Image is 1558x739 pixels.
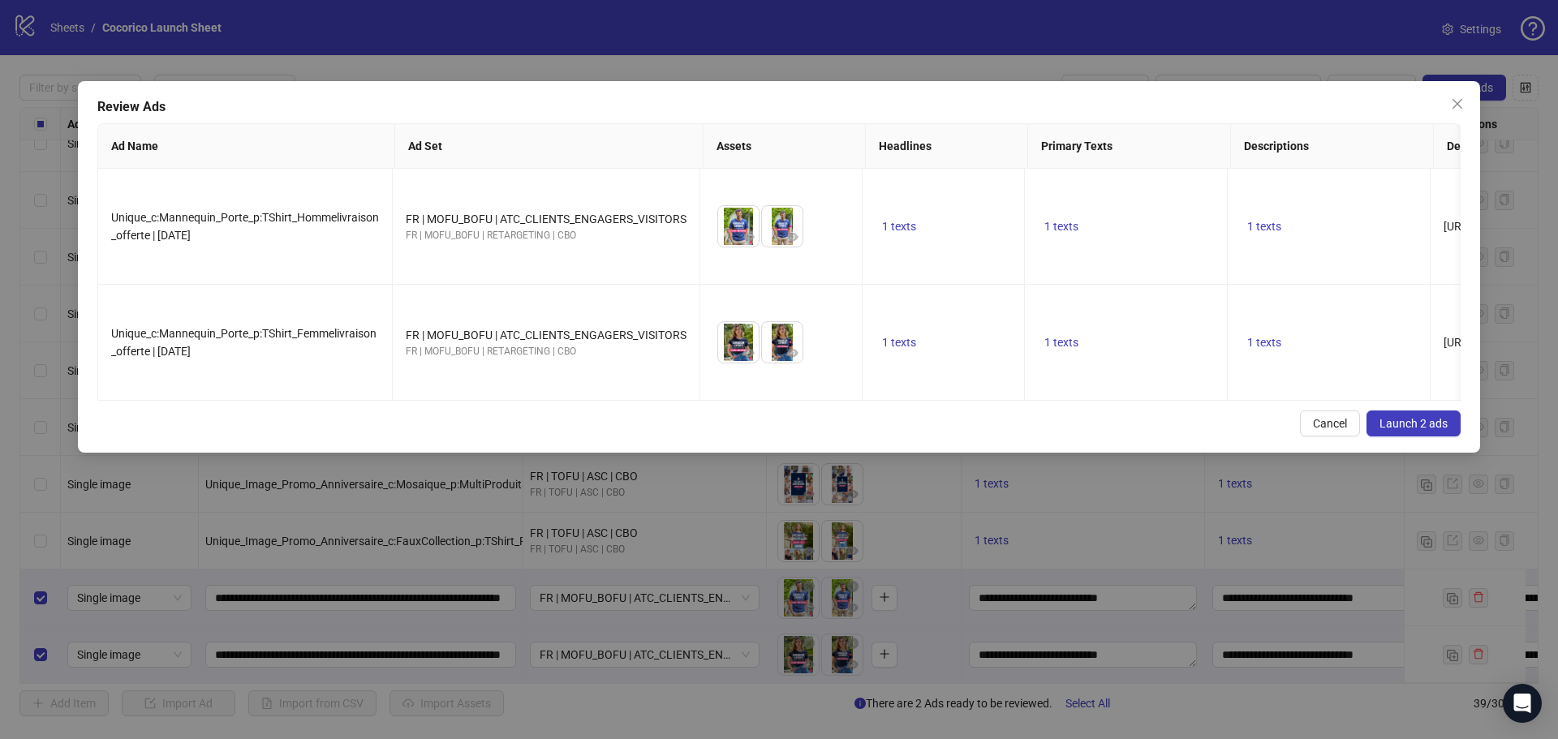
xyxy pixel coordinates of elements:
span: 1 texts [1044,220,1078,233]
span: Cancel [1313,417,1347,430]
button: 1 texts [1241,217,1288,236]
span: 1 texts [1247,336,1281,349]
button: Preview [739,227,759,247]
button: Launch 2 ads [1366,410,1461,436]
span: Launch 2 ads [1379,417,1448,430]
div: Open Intercom Messenger [1503,684,1542,723]
button: Preview [783,227,803,247]
div: FR | MOFU_BOFU | RETARGETING | CBO [406,228,686,243]
span: [URL][DOMAIN_NAME] [1444,336,1558,349]
span: Unique_c:Mannequin_Porte_p:TShirt_Femmelivraison _offerte | [DATE] [111,327,377,358]
div: FR | MOFU_BOFU | ATC_CLIENTS_ENGAGERS_VISITORS [406,326,686,344]
th: Descriptions [1231,124,1434,169]
span: 1 texts [882,336,916,349]
th: Ad Name [98,124,395,169]
th: Ad Set [395,124,704,169]
span: 1 texts [1247,220,1281,233]
span: eye [787,231,798,243]
span: eye [743,231,755,243]
img: Asset 2 [762,206,803,247]
button: 1 texts [876,333,923,352]
span: close [1451,97,1464,110]
span: eye [743,347,755,359]
button: 1 texts [1038,333,1085,352]
span: Unique_c:Mannequin_Porte_p:TShirt_Hommelivraison _offerte | [DATE] [111,211,379,242]
div: Review Ads [97,97,1461,117]
button: 1 texts [1038,217,1085,236]
th: Primary Texts [1028,124,1231,169]
th: Assets [704,124,866,169]
th: Headlines [866,124,1028,169]
button: 1 texts [876,217,923,236]
button: 1 texts [1241,333,1288,352]
span: eye [787,347,798,359]
span: [URL][DOMAIN_NAME] [1444,220,1558,233]
img: Asset 2 [762,322,803,363]
button: Close [1444,91,1470,117]
img: Asset 1 [718,322,759,363]
div: FR | MOFU_BOFU | ATC_CLIENTS_ENGAGERS_VISITORS [406,210,686,228]
button: Cancel [1300,410,1360,436]
img: Asset 1 [718,206,759,247]
div: FR | MOFU_BOFU | RETARGETING | CBO [406,344,686,359]
button: Preview [739,343,759,363]
span: 1 texts [1044,336,1078,349]
span: 1 texts [882,220,916,233]
button: Preview [783,343,803,363]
